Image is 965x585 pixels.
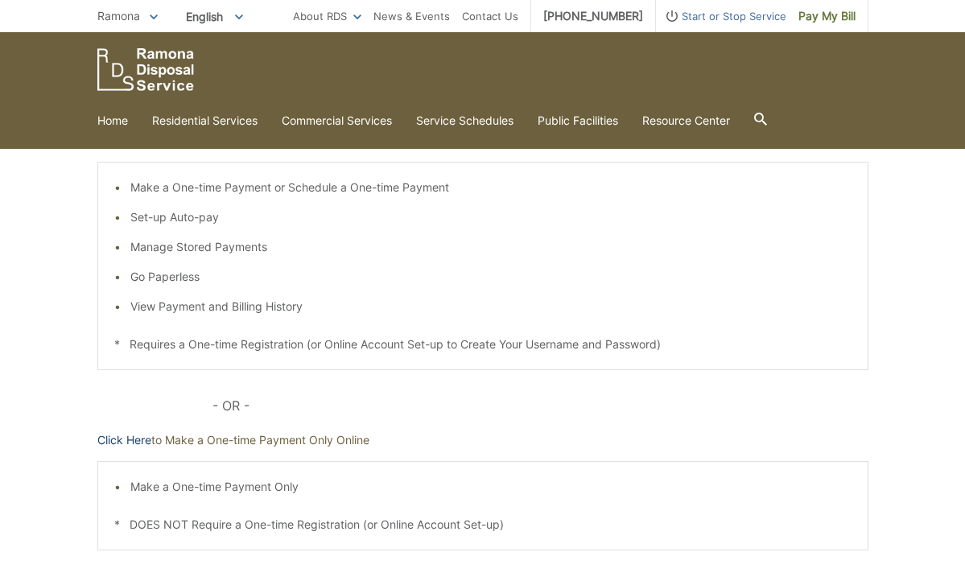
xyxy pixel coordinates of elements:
[130,478,852,496] li: Make a One-time Payment Only
[130,179,852,196] li: Make a One-time Payment or Schedule a One-time Payment
[97,431,868,449] p: to Make a One-time Payment Only Online
[373,7,450,25] a: News & Events
[97,9,140,23] span: Ramona
[130,238,852,256] li: Manage Stored Payments
[798,7,856,25] span: Pay My Bill
[130,268,852,286] li: Go Paperless
[97,48,194,91] a: EDCD logo. Return to the homepage.
[152,112,258,130] a: Residential Services
[97,431,151,449] a: Click Here
[282,112,392,130] a: Commercial Services
[130,208,852,226] li: Set-up Auto-pay
[114,516,852,534] p: * DOES NOT Require a One-time Registration (or Online Account Set-up)
[114,336,852,353] p: * Requires a One-time Registration (or Online Account Set-up to Create Your Username and Password)
[462,7,518,25] a: Contact Us
[130,298,852,315] li: View Payment and Billing History
[642,112,730,130] a: Resource Center
[416,112,513,130] a: Service Schedules
[293,7,361,25] a: About RDS
[97,112,128,130] a: Home
[174,3,255,30] span: English
[212,394,868,417] p: - OR -
[538,112,618,130] a: Public Facilities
